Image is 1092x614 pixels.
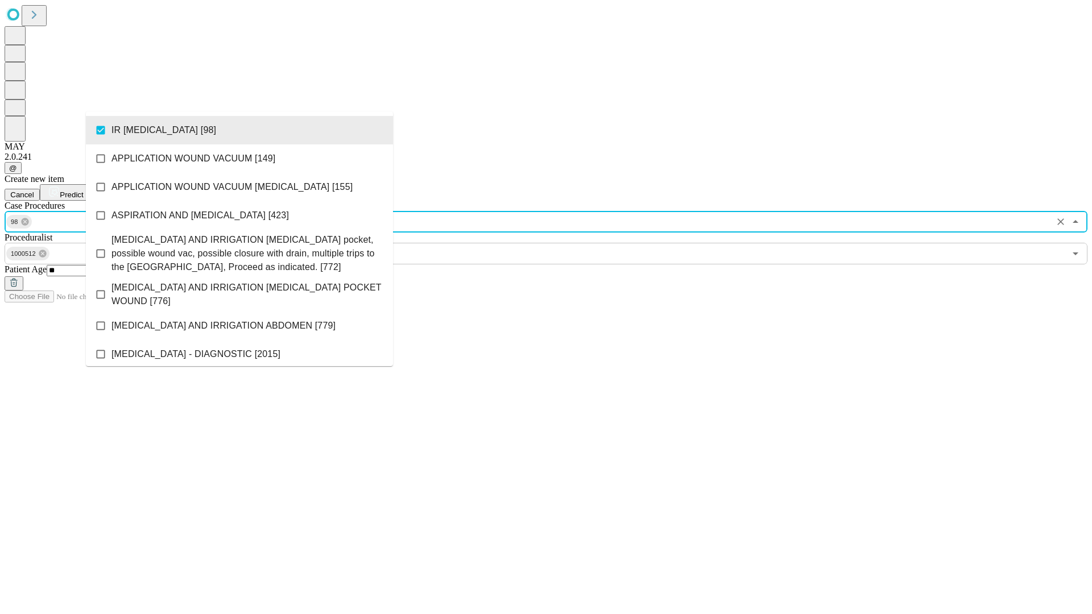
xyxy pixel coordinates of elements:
[5,162,22,174] button: @
[6,215,23,229] span: 98
[1068,246,1083,262] button: Open
[10,190,34,199] span: Cancel
[5,142,1087,152] div: MAY
[6,247,49,260] div: 1000512
[1068,214,1083,230] button: Close
[5,201,65,210] span: Scheduled Procedure
[5,189,40,201] button: Cancel
[60,190,83,199] span: Predict
[5,152,1087,162] div: 2.0.241
[111,152,275,165] span: APPLICATION WOUND VACUUM [149]
[111,209,289,222] span: ASPIRATION AND [MEDICAL_DATA] [423]
[40,184,92,201] button: Predict
[6,247,40,260] span: 1000512
[5,264,47,274] span: Patient Age
[5,233,52,242] span: Proceduralist
[5,174,64,184] span: Create new item
[6,215,32,229] div: 98
[111,347,280,361] span: [MEDICAL_DATA] - DIAGNOSTIC [2015]
[111,281,384,308] span: [MEDICAL_DATA] AND IRRIGATION [MEDICAL_DATA] POCKET WOUND [776]
[111,319,336,333] span: [MEDICAL_DATA] AND IRRIGATION ABDOMEN [779]
[9,164,17,172] span: @
[1053,214,1069,230] button: Clear
[111,180,353,194] span: APPLICATION WOUND VACUUM [MEDICAL_DATA] [155]
[111,123,216,137] span: IR [MEDICAL_DATA] [98]
[111,233,384,274] span: [MEDICAL_DATA] AND IRRIGATION [MEDICAL_DATA] pocket, possible wound vac, possible closure with dr...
